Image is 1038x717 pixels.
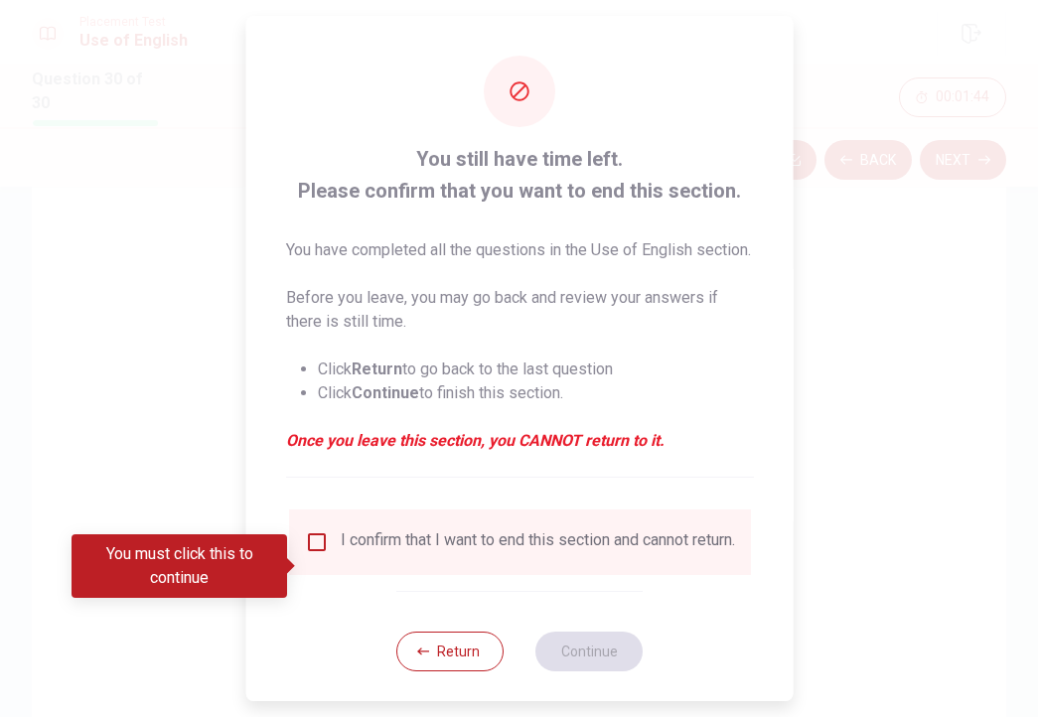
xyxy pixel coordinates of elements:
li: Click to go back to the last question [317,358,753,381]
li: Click to finish this section. [317,381,753,405]
em: Once you leave this section, you CANNOT return to it. [285,429,753,453]
p: You have completed all the questions in the Use of English section. [285,238,753,262]
span: You still have time left. Please confirm that you want to end this section. [285,143,753,207]
button: Return [396,632,504,671]
strong: Return [351,359,401,378]
div: You must click this to continue [72,534,287,598]
button: Continue [535,632,643,671]
div: I confirm that I want to end this section and cannot return. [340,530,734,554]
strong: Continue [351,383,418,402]
p: Before you leave, you may go back and review your answers if there is still time. [285,286,753,334]
span: You must click this to continue [304,530,328,554]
